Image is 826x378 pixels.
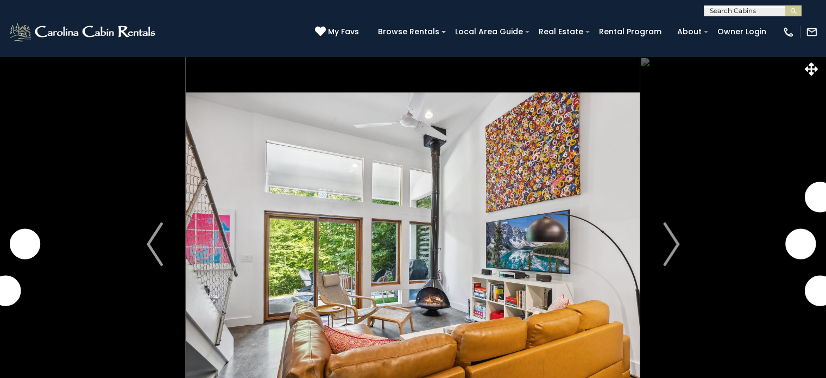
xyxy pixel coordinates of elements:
a: Owner Login [712,23,772,40]
img: mail-regular-white.png [806,26,818,38]
img: arrow [147,222,163,266]
a: My Favs [315,26,362,38]
a: About [672,23,707,40]
img: White-1-2.png [8,21,159,43]
a: Real Estate [533,23,589,40]
a: Browse Rentals [373,23,445,40]
span: My Favs [328,26,359,38]
img: arrow [663,222,679,266]
a: Rental Program [594,23,667,40]
a: Local Area Guide [450,23,528,40]
img: phone-regular-white.png [783,26,795,38]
